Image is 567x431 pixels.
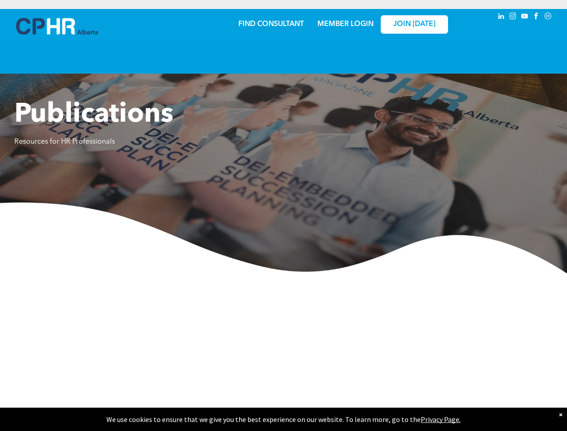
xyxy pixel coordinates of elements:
a: linkedin [497,11,506,23]
a: MEMBER LOGIN [317,21,374,28]
a: Privacy Page. [421,415,461,424]
span: Resources for HR Professionals [14,138,115,145]
span: JOIN [DATE] [393,20,435,29]
a: facebook [532,11,541,23]
img: A blue and white logo for cp alberta [16,18,98,35]
a: JOIN [DATE] [381,15,448,34]
a: instagram [508,11,518,23]
a: youtube [520,11,530,23]
a: Social network [543,11,553,23]
span: Publications [14,101,173,128]
div: Dismiss notification [559,410,563,419]
a: FIND CONSULTANT [238,21,304,28]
